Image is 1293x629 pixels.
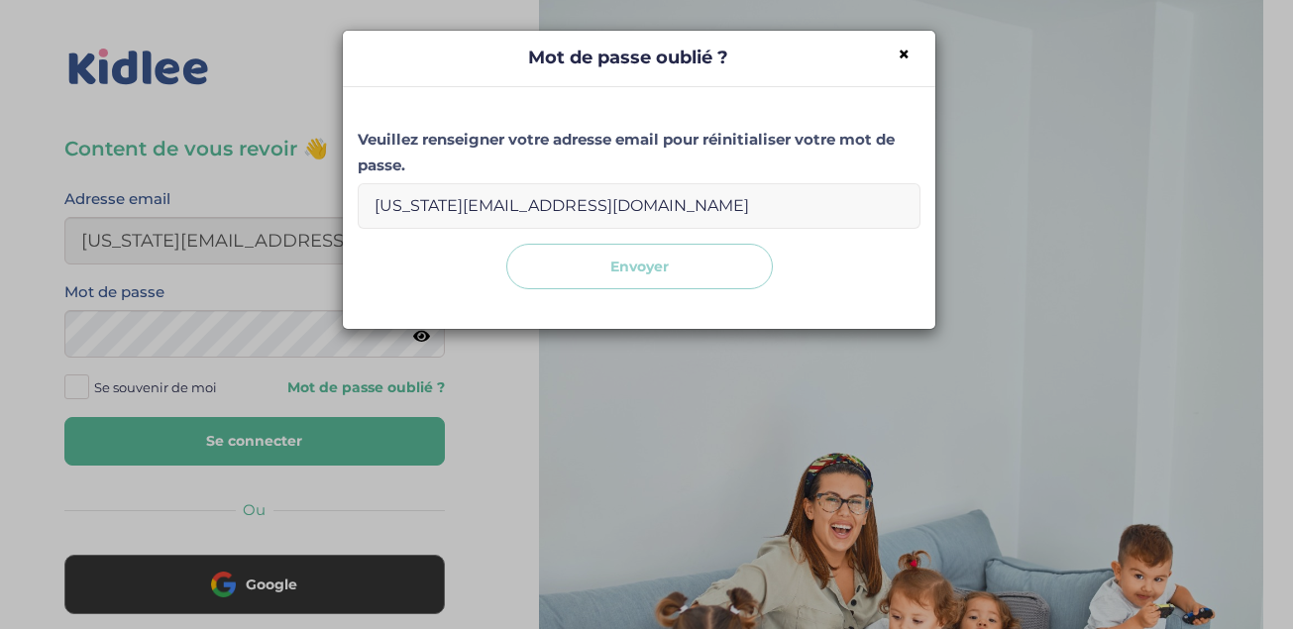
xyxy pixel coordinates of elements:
h4: Mot de passe oublié ? [358,46,920,71]
label: Veuillez renseigner votre adresse email pour réinitialiser votre mot de passe. [358,127,920,178]
span: × [898,42,911,66]
button: Envoyer [506,244,773,290]
input: Email [358,183,920,229]
button: Close [898,44,911,64]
